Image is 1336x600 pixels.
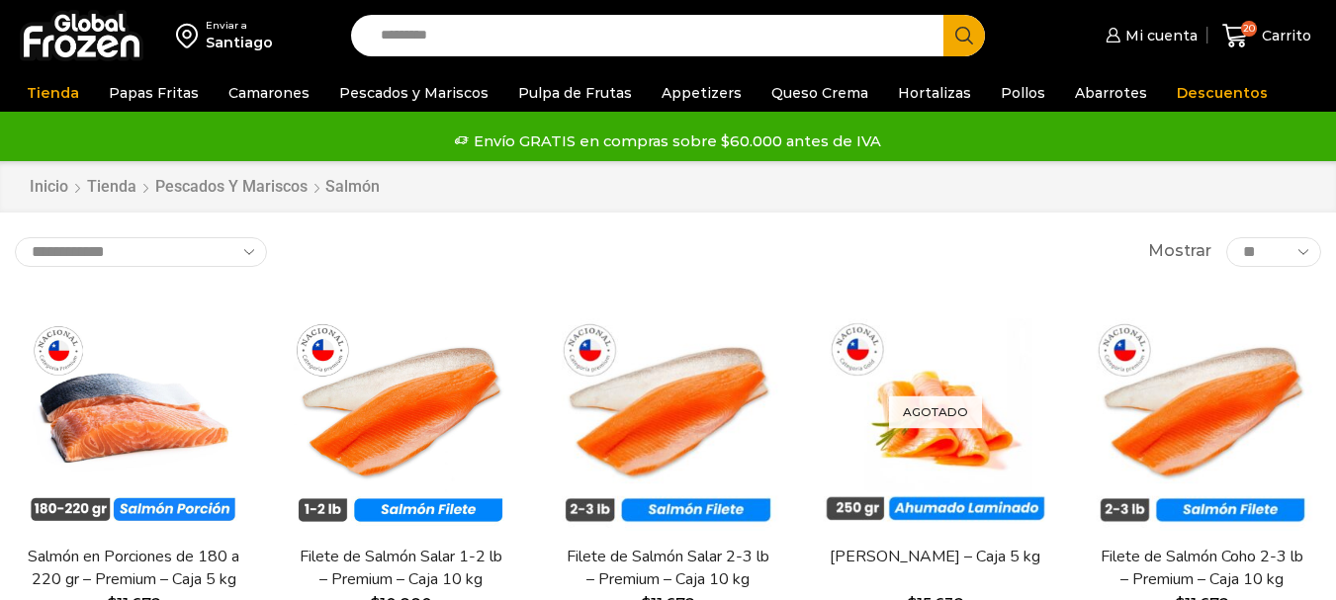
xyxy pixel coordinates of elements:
[1257,26,1311,45] span: Carrito
[1101,16,1198,55] a: Mi cuenta
[206,33,273,52] div: Santiago
[1217,13,1316,59] a: 20 Carrito
[889,395,982,428] p: Agotado
[29,176,69,199] a: Inicio
[17,74,89,112] a: Tienda
[991,74,1055,112] a: Pollos
[99,74,209,112] a: Papas Fritas
[888,74,981,112] a: Hortalizas
[1167,74,1278,112] a: Descuentos
[329,74,498,112] a: Pescados y Mariscos
[176,19,206,52] img: address-field-icon.svg
[1120,26,1198,45] span: Mi cuenta
[508,74,642,112] a: Pulpa de Frutas
[206,19,273,33] div: Enviar a
[325,177,380,196] h1: Salmón
[1148,240,1211,263] span: Mostrar
[154,176,309,199] a: Pescados y Mariscos
[294,546,507,591] a: Filete de Salmón Salar 1-2 lb – Premium – Caja 10 kg
[15,237,267,267] select: Pedido de la tienda
[1096,546,1309,591] a: Filete de Salmón Coho 2-3 lb – Premium – Caja 10 kg
[761,74,878,112] a: Queso Crema
[219,74,319,112] a: Camarones
[27,546,240,591] a: Salmón en Porciones de 180 a 220 gr – Premium – Caja 5 kg
[652,74,752,112] a: Appetizers
[561,546,774,591] a: Filete de Salmón Salar 2-3 lb – Premium – Caja 10 kg
[943,15,985,56] button: Search button
[1065,74,1157,112] a: Abarrotes
[29,176,380,199] nav: Breadcrumb
[829,546,1042,568] a: [PERSON_NAME] – Caja 5 kg
[86,176,137,199] a: Tienda
[1241,21,1257,37] span: 20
